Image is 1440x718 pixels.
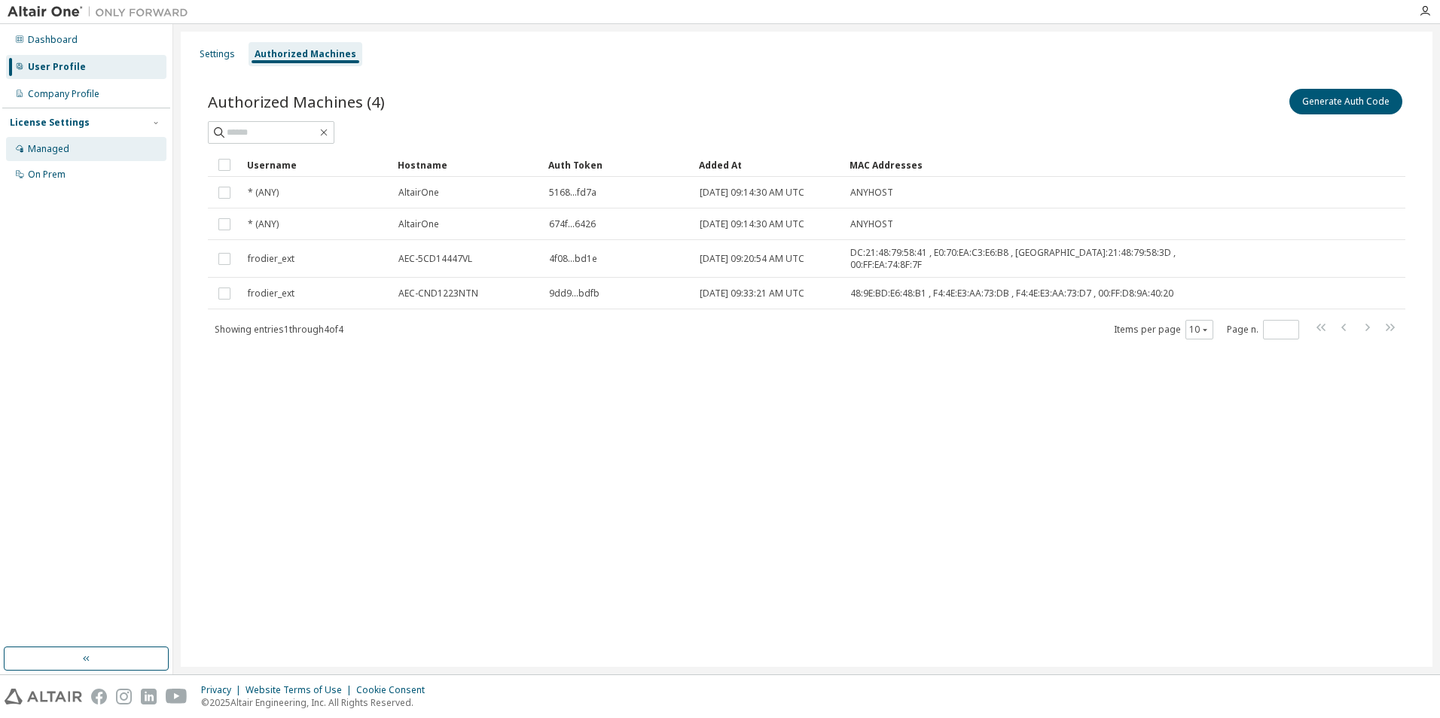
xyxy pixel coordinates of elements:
span: 4f08...bd1e [549,253,597,265]
span: 5168...fd7a [549,187,596,199]
div: Managed [28,143,69,155]
div: MAC Addresses [850,153,1247,177]
span: AEC-5CD14447VL [398,253,472,265]
div: Privacy [201,684,246,696]
button: Generate Auth Code [1289,89,1402,114]
span: AEC-CND1223NTN [398,288,478,300]
img: linkedin.svg [141,689,157,704]
div: Dashboard [28,34,78,46]
img: altair_logo.svg [5,689,82,704]
div: Username [247,153,386,177]
span: [DATE] 09:14:30 AM UTC [700,187,804,199]
div: Added At [699,153,837,177]
span: * (ANY) [248,218,279,230]
img: youtube.svg [166,689,188,704]
img: instagram.svg [116,689,132,704]
span: Items per page [1114,320,1213,339]
div: Settings [200,48,235,60]
span: ANYHOST [850,187,893,199]
span: 674f...6426 [549,218,596,230]
button: 10 [1189,324,1210,336]
div: User Profile [28,61,86,73]
span: AltairOne [398,218,439,230]
span: DC:21:48:79:58:41 , E0:70:EA:C3:E6:B8 , [GEOGRAPHIC_DATA]:21:48:79:58:3D , 00:FF:EA:74:8F:7F [850,247,1246,271]
span: AltairOne [398,187,439,199]
span: [DATE] 09:14:30 AM UTC [700,218,804,230]
span: Page n. [1227,320,1299,339]
span: [DATE] 09:20:54 AM UTC [700,253,804,265]
img: facebook.svg [91,689,107,704]
span: 48:9E:BD:E6:48:B1 , F4:4E:E3:AA:73:DB , F4:4E:E3:AA:73:D7 , 00:FF:D8:9A:40:20 [850,288,1173,300]
div: Authorized Machines [255,48,356,60]
p: © 2025 Altair Engineering, Inc. All Rights Reserved. [201,696,434,709]
div: Auth Token [548,153,687,177]
img: Altair One [8,5,196,20]
span: frodier_ext [248,288,294,300]
div: Company Profile [28,88,99,100]
span: 9dd9...bdfb [549,288,599,300]
span: frodier_ext [248,253,294,265]
span: ANYHOST [850,218,893,230]
span: * (ANY) [248,187,279,199]
span: Authorized Machines (4) [208,91,385,112]
div: Cookie Consent [356,684,434,696]
div: Website Terms of Use [246,684,356,696]
div: On Prem [28,169,66,181]
div: Hostname [398,153,536,177]
span: [DATE] 09:33:21 AM UTC [700,288,804,300]
span: Showing entries 1 through 4 of 4 [215,323,343,336]
div: License Settings [10,117,90,129]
